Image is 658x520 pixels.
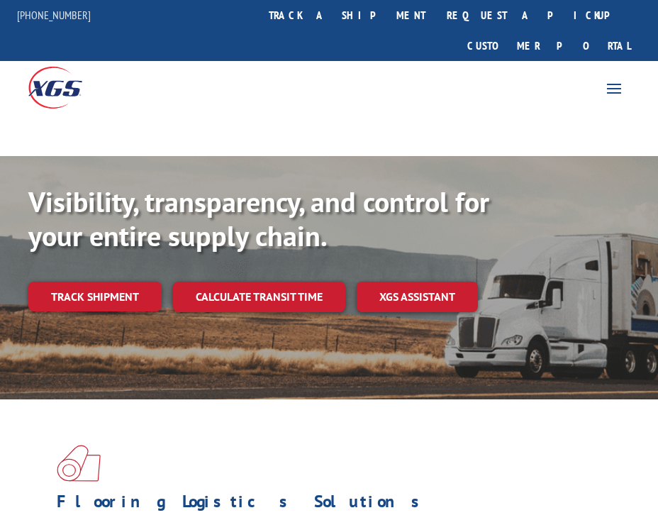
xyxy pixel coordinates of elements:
a: Calculate transit time [173,282,345,312]
a: XGS ASSISTANT [357,282,478,312]
img: xgs-icon-total-supply-chain-intelligence-red [57,445,101,482]
b: Visibility, transparency, and control for your entire supply chain. [28,183,489,254]
a: [PHONE_NUMBER] [17,8,91,22]
a: Customer Portal [457,31,641,61]
a: Track shipment [28,282,162,311]
h1: Flooring Logistics Solutions [57,493,591,517]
